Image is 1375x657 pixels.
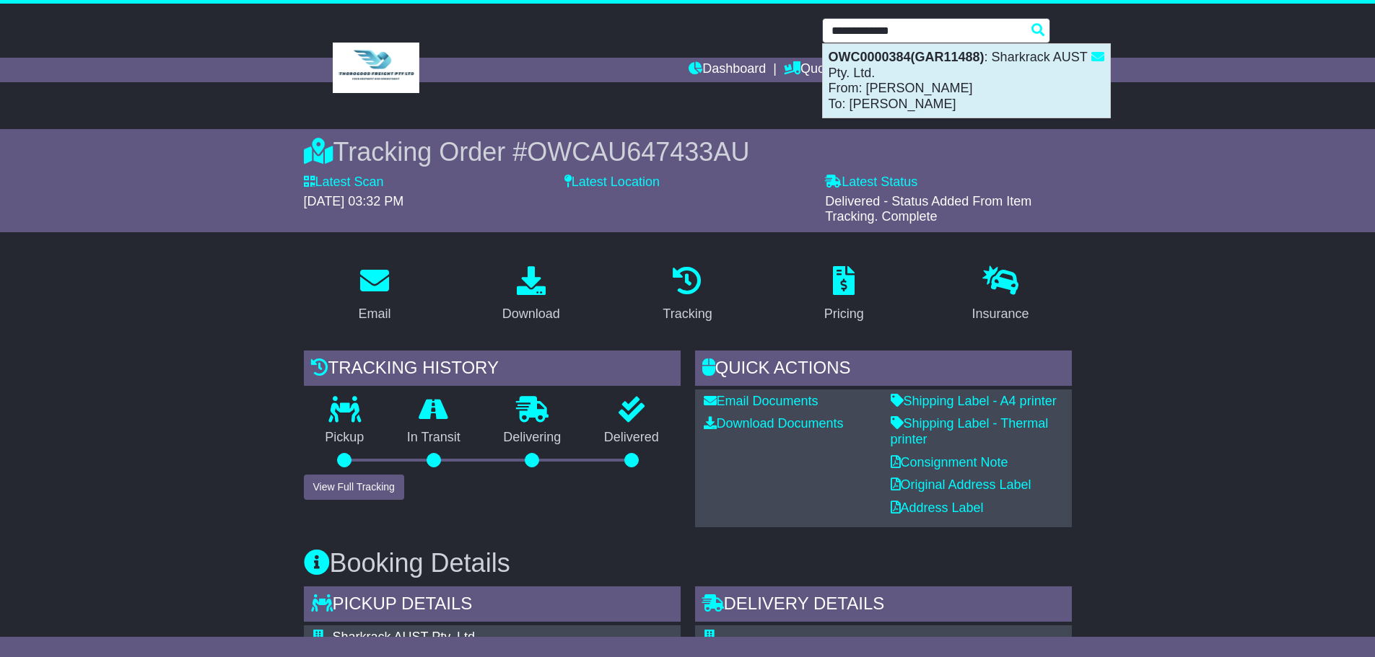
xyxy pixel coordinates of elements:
a: Original Address Label [891,477,1031,492]
h3: Booking Details [304,549,1072,578]
p: In Transit [385,430,482,446]
a: Download Documents [704,416,844,431]
a: Shipping Label - A4 printer [891,394,1057,408]
p: Delivering [482,430,583,446]
div: Delivery Details [695,586,1072,625]
span: Delivered - Status Added From Item Tracking. Complete [825,194,1031,224]
a: Quote/Book [784,58,869,82]
span: Sharkrack AUST Pty. Ltd. [333,630,479,644]
a: Address Label [891,501,984,515]
button: View Full Tracking [304,475,404,500]
strong: OWC0000384(GAR11488) [829,50,985,64]
a: Shipping Label - Thermal printer [891,416,1049,446]
label: Latest Scan [304,175,384,190]
span: [DATE] 03:32 PM [304,194,404,208]
div: Download [502,304,560,324]
div: Quick Actions [695,350,1072,389]
a: Dashboard [689,58,766,82]
label: Latest Location [564,175,660,190]
div: : Sharkrack AUST Pty. Ltd. From: [PERSON_NAME] To: [PERSON_NAME] [823,44,1110,118]
div: Pricing [824,304,864,324]
div: Email [358,304,390,324]
a: Consignment Note [891,455,1008,469]
span: OWCAU647433AU [527,137,749,167]
a: Insurance [963,261,1039,329]
a: Tracking [653,261,721,329]
a: Email [349,261,400,329]
a: Pricing [815,261,873,329]
a: Email Documents [704,394,819,408]
div: Insurance [972,304,1029,324]
div: Pickup Details [304,586,681,625]
label: Latest Status [825,175,917,190]
a: Download [493,261,569,329]
div: Tracking Order # [304,136,1072,167]
div: Tracking [663,304,712,324]
div: Tracking history [304,350,681,389]
p: Pickup [304,430,386,446]
p: Delivered [582,430,681,446]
